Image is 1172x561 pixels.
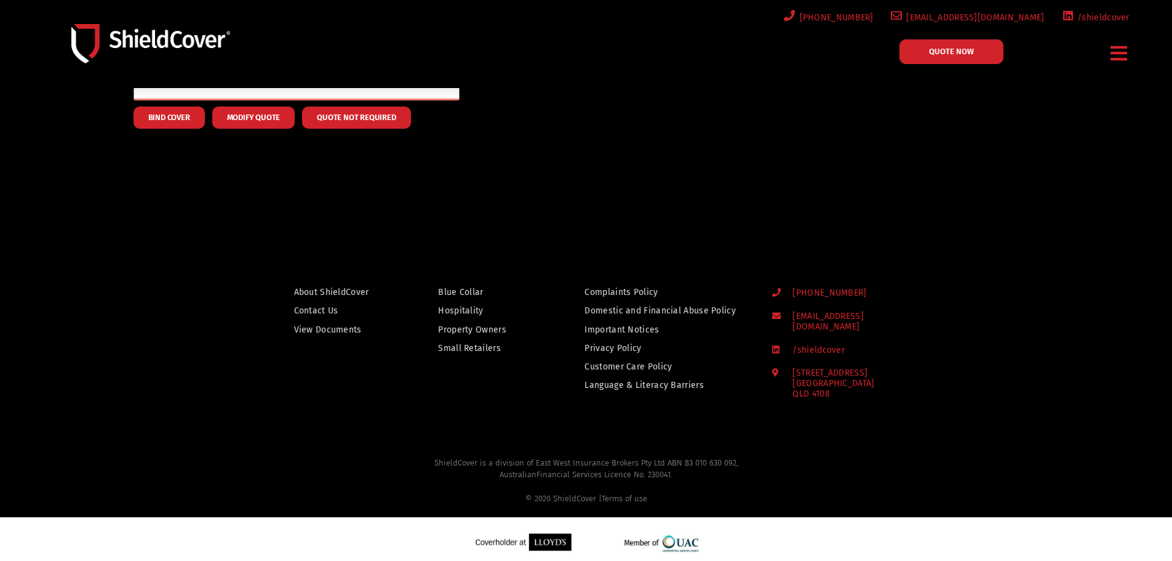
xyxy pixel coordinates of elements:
[783,288,866,299] span: [PHONE_NUMBER]
[584,322,748,337] a: Important Notices
[438,341,532,356] a: Small Retailers
[888,10,1045,25] a: [EMAIL_ADDRESS][DOMAIN_NAME]
[584,341,641,356] span: Privacy Policy
[212,107,295,129] button: Modify Quote
[294,303,386,318] a: Contact Us
[584,322,659,337] span: Important Notices
[584,303,748,318] a: Domestic and Financial Abuse Policy
[438,303,532,318] a: Hospitality
[772,288,923,299] a: [PHONE_NUMBER]
[899,39,1003,64] a: QUOTE NOW
[584,285,748,300] a: Complaints Policy
[1073,10,1130,25] span: /shieldcover
[22,469,1150,505] div: Australian
[536,470,672,479] span: Financial Services Licence No. 230041.
[783,368,874,399] span: [STREET_ADDRESS]
[134,107,205,129] button: Bind Cover
[1059,10,1130,25] a: /shieldcover
[22,493,1150,505] div: © 2020 ShieldCover |
[772,345,923,356] a: /shieldcover
[294,322,386,337] a: View Documents
[584,377,703,393] span: Language & Literacy Barriers
[71,24,230,63] img: Shield-Cover-Underwriting-Australia-logo-full
[438,285,483,300] span: Blue Collar
[302,107,410,129] button: Quote Not Required
[584,303,736,318] span: Domestic and Financial Abuse Policy
[227,116,281,119] span: Modify Quote
[783,345,845,356] span: /shieldcover
[294,322,362,337] span: View Documents
[584,285,658,300] span: Complaints Policy
[438,303,483,318] span: Hospitality
[584,377,748,393] a: Language & Literacy Barriers
[438,341,501,356] span: Small Retailers
[438,285,532,300] a: Blue Collar
[902,10,1044,25] span: [EMAIL_ADDRESS][DOMAIN_NAME]
[792,379,874,400] div: [GEOGRAPHIC_DATA]
[438,322,506,337] span: Property Owners
[783,312,922,333] span: [EMAIL_ADDRESS][DOMAIN_NAME]
[438,322,532,337] a: Property Owners
[772,312,923,333] a: [EMAIL_ADDRESS][DOMAIN_NAME]
[792,389,874,400] div: QLD 4108
[294,285,386,300] a: About ShieldCover
[22,457,1150,505] h2: ShieldCover is a division of East West Insurance Brokers Pty Ltd ABN 83 010 630 092,
[294,303,338,318] span: Contact Us
[795,10,874,25] span: [PHONE_NUMBER]
[584,359,672,374] span: Customer Care Policy
[781,10,874,25] a: [PHONE_NUMBER]
[1106,39,1133,68] div: Menu Toggle
[602,494,647,503] a: Terms of use
[929,47,974,55] span: QUOTE NOW
[584,359,748,374] a: Customer Care Policy
[294,285,369,300] span: About ShieldCover
[317,116,396,119] span: Quote Not Required
[584,341,748,356] a: Privacy Policy
[148,116,190,119] span: Bind Cover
